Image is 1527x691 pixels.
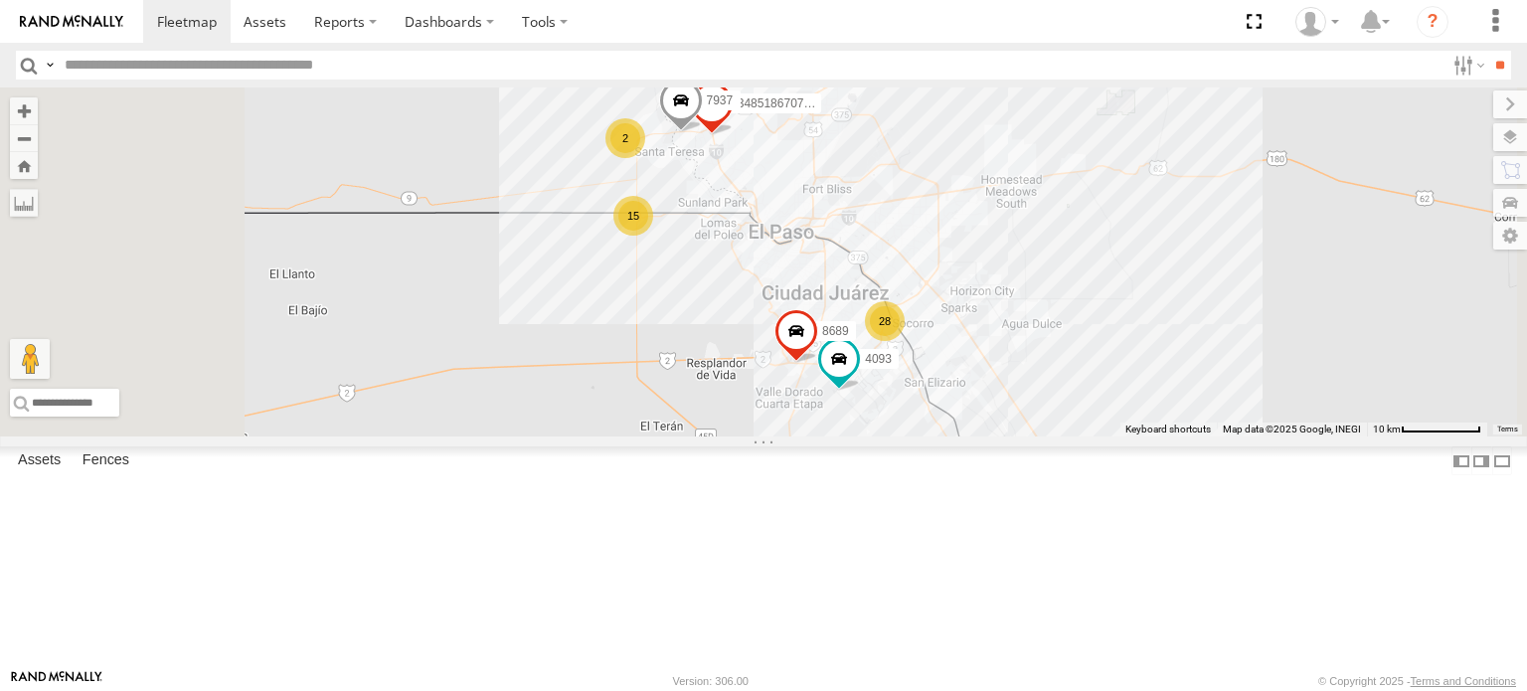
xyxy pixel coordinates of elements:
[822,324,849,338] span: 8689
[1417,6,1448,38] i: ?
[1125,423,1211,436] button: Keyboard shortcuts
[10,124,38,152] button: Zoom out
[10,152,38,179] button: Zoom Home
[1318,675,1516,687] div: © Copyright 2025 -
[1493,222,1527,250] label: Map Settings
[613,196,653,236] div: 15
[1451,446,1471,475] label: Dock Summary Table to the Left
[673,675,749,687] div: Version: 306.00
[1497,426,1518,433] a: Terms (opens in new tab)
[1471,446,1491,475] label: Dock Summary Table to the Right
[11,671,102,691] a: Visit our Website
[865,301,905,341] div: 28
[865,352,892,366] span: 4093
[1373,424,1401,434] span: 10 km
[42,51,58,80] label: Search Query
[1367,423,1487,436] button: Map Scale: 10 km per 77 pixels
[605,118,645,158] div: 2
[1492,446,1512,475] label: Hide Summary Table
[10,189,38,217] label: Measure
[20,15,123,29] img: rand-logo.svg
[10,339,50,379] button: Drag Pegman onto the map to open Street View
[1288,7,1346,37] div: foxconn f
[1445,51,1488,80] label: Search Filter Options
[1223,424,1361,434] span: Map data ©2025 Google, INEGI
[1411,675,1516,687] a: Terms and Conditions
[738,95,818,109] span: 3485186707B8
[8,447,71,475] label: Assets
[73,447,139,475] label: Fences
[10,97,38,124] button: Zoom in
[707,93,734,107] span: 7937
